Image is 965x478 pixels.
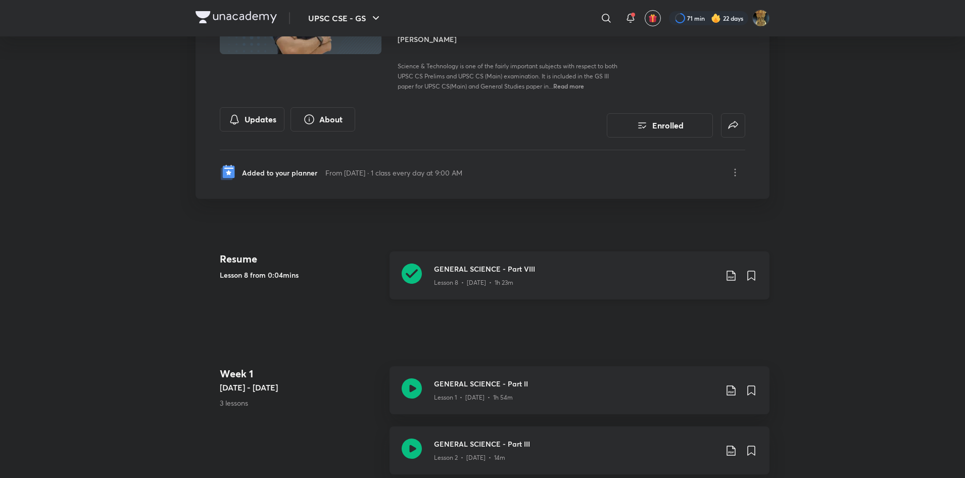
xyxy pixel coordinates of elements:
[398,34,624,45] h4: [PERSON_NAME]
[390,251,769,312] a: GENERAL SCIENCE - Part VIIILesson 8 • [DATE] • 1h 23m
[645,10,661,26] button: avatar
[434,378,717,389] h3: GENERAL SCIENCE - Part II
[220,366,381,381] h4: Week 1
[291,107,355,132] button: About
[220,270,381,280] h5: Lesson 8 from 0:04mins
[434,393,513,402] p: Lesson 1 • [DATE] • 1h 54m
[721,113,745,138] button: false
[434,278,513,287] p: Lesson 8 • [DATE] • 1h 23m
[220,251,381,267] h4: Resume
[196,11,277,23] img: Company Logo
[434,439,717,449] h3: GENERAL SCIENCE - Part III
[434,264,717,274] h3: GENERAL SCIENCE - Part VIII
[196,11,277,26] a: Company Logo
[390,366,769,426] a: GENERAL SCIENCE - Part IILesson 1 • [DATE] • 1h 54m
[434,453,505,462] p: Lesson 2 • [DATE] • 14m
[325,167,462,178] p: From [DATE] · 1 class every day at 9:00 AM
[752,10,769,27] img: LOVEPREET Gharu
[398,62,617,90] span: Science & Technology is one of the fairly important subjects with respect to both UPSC CS Prelims...
[648,14,657,23] img: avatar
[711,13,721,23] img: streak
[607,113,713,138] button: Enrolled
[302,8,388,28] button: UPSC CSE - GS
[242,167,317,178] p: Added to your planner
[220,398,381,408] p: 3 lessons
[220,107,284,132] button: Updates
[553,82,584,90] span: Read more
[220,381,381,394] h5: [DATE] - [DATE]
